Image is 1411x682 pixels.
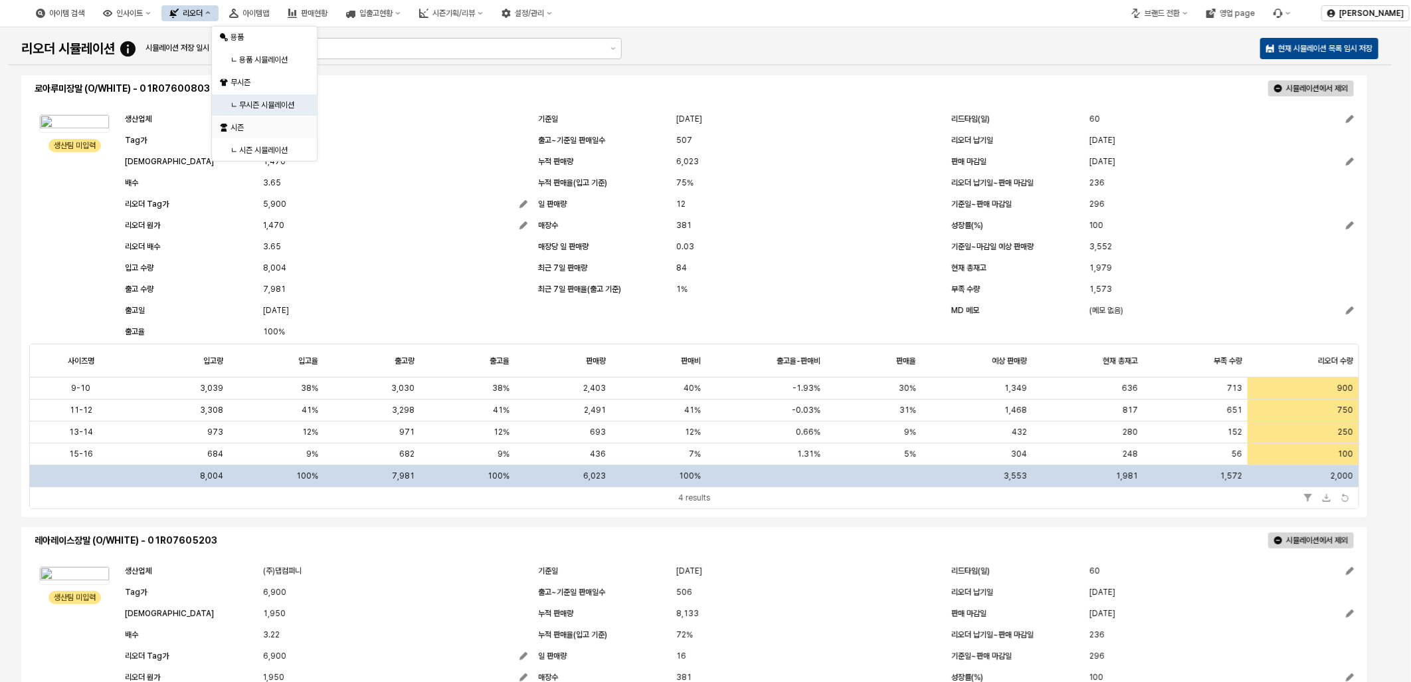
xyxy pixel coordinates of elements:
span: 60 [1089,564,1100,578]
span: 성장률(%) [951,673,983,682]
button: 60 [1089,563,1354,579]
span: 750 [1337,405,1353,415]
span: 판매 마감일 [951,609,987,618]
div: Table toolbar [30,487,1359,509]
span: 817 [1123,405,1138,415]
span: 248 [1123,449,1138,459]
span: 9% [904,427,916,437]
span: 일 판매량 [538,651,567,661]
span: 7,981 [263,283,286,296]
span: 506 [676,586,692,599]
span: 900 [1337,383,1353,394]
span: 2,403 [583,383,606,394]
span: 1.31% [797,449,820,459]
button: 입출고현황 [338,5,409,21]
span: 30% [899,383,916,394]
p: 리오더 시뮬레이션 [21,39,115,58]
span: [DATE] [263,304,289,317]
span: 1,468 [1004,405,1027,415]
span: 출고~기준일 판매일수 [538,588,605,597]
span: 배수 [125,178,138,187]
span: 리드타임(일) [951,114,990,124]
span: 입고 수량 [125,263,153,273]
span: 11-12 [70,405,92,415]
span: 6,900 [263,586,286,599]
span: 매장수 [538,221,558,230]
div: 시즌기획/리뷰 [411,5,491,21]
span: 시뮬레이션 저장 일시 [145,43,209,53]
span: 출고~기준일 판매일수 [538,136,605,145]
div: 판매현황 [301,9,328,18]
span: 3,553 [1004,471,1027,481]
span: 31% [899,405,916,415]
span: 3.22 [263,628,280,641]
span: 리오더 수량 [1318,356,1353,366]
span: [DEMOGRAPHIC_DATA] [125,157,214,166]
span: 236 [1089,628,1105,641]
button: 브랜드 전환 [1123,5,1196,21]
span: 8,004 [263,261,286,275]
button: 영업 page [1198,5,1263,21]
span: 9-10 [71,383,90,394]
button: Filter [1300,490,1316,506]
span: 280 [1123,427,1138,437]
button: 시뮬레이션에서 제외 [1268,532,1354,548]
button: 아이템 검색 [28,5,92,21]
span: 부족 수량 [951,284,980,294]
button: 리오더 [161,5,219,21]
div: 입출고현황 [359,9,393,18]
span: 8,133 [676,607,699,620]
span: 출고율 [490,356,510,366]
span: 432 [1012,427,1027,437]
span: -1.93% [793,383,820,394]
span: 15-16 [69,449,93,459]
span: 출고율 [125,327,145,336]
span: 1,572 [1220,471,1242,481]
button: 시뮬레이션에서 제외 [1268,80,1354,96]
span: 1,981 [1116,471,1138,481]
span: 6,023 [676,155,699,168]
span: 84 [676,261,687,275]
span: 판매율 [896,356,916,366]
span: 기준일~판매 마감일 [951,651,1012,661]
span: 9% [498,449,510,459]
span: 12% [685,427,701,437]
span: 성장률(%) [951,221,983,230]
p: 시뮬레이션에서 제외 [1286,535,1348,546]
span: 41% [684,405,701,415]
span: 매장수 [538,673,558,682]
span: 8,004 [200,471,223,481]
span: 누적 판매율(입고 기준) [538,630,607,639]
button: [DATE] [1089,154,1354,170]
span: 56 [1232,449,1242,459]
span: 리오더 Tag가 [125,199,169,209]
span: 0.66% [796,427,820,437]
div: 아이템 검색 [49,9,84,18]
div: 4 results [678,491,710,505]
button: 5,900 [263,196,527,212]
p: 현재 시뮬레이션 목록 임시 저장 [1278,43,1372,54]
span: 6,900 [263,649,286,663]
span: 1,979 [1089,261,1112,275]
div: 영업 page [1220,9,1255,18]
span: 684 [207,449,223,459]
span: 리오더 납기일~판매 마감일 [951,630,1034,639]
span: 2,000 [1331,471,1353,481]
span: 60 [1089,112,1100,126]
div: 시즌기획/리뷰 [432,9,475,18]
span: 507 [676,134,692,147]
button: 아이템맵 [221,5,277,21]
span: 입고량 [203,356,223,366]
span: 3,308 [200,405,223,415]
button: 1,470 [263,217,527,233]
span: 3,039 [200,383,223,394]
span: 출고율-판매비 [777,356,820,366]
span: 38% [492,383,510,394]
button: 6,900 [263,648,527,664]
span: 436 [590,449,606,459]
span: 6,023 [583,471,606,481]
span: 100% [296,471,318,481]
span: 3,552 [1089,240,1112,253]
